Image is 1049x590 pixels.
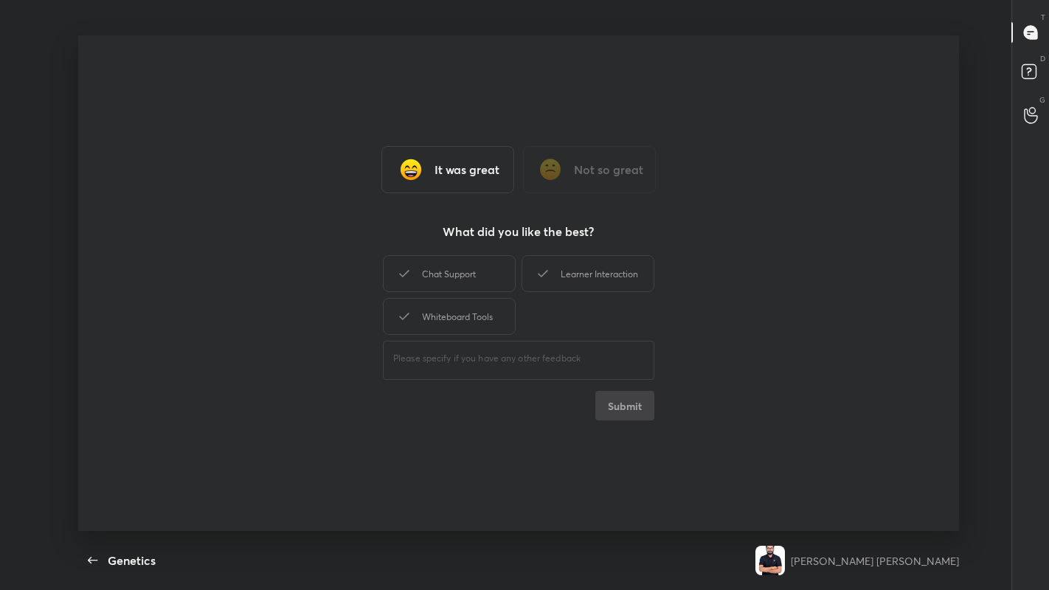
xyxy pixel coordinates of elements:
[383,298,516,335] div: Whiteboard Tools
[791,553,959,569] div: [PERSON_NAME] [PERSON_NAME]
[522,255,654,292] div: Learner Interaction
[396,155,426,184] img: grinning_face_with_smiling_eyes_cmp.gif
[1041,12,1045,23] p: T
[443,223,594,240] h3: What did you like the best?
[383,255,516,292] div: Chat Support
[536,155,565,184] img: frowning_face_cmp.gif
[1039,94,1045,105] p: G
[755,546,785,575] img: 719b3399970646c8895fdb71918d4742.jpg
[574,161,643,178] h3: Not so great
[108,552,156,569] div: Genetics
[1040,53,1045,64] p: D
[435,161,499,178] h3: It was great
